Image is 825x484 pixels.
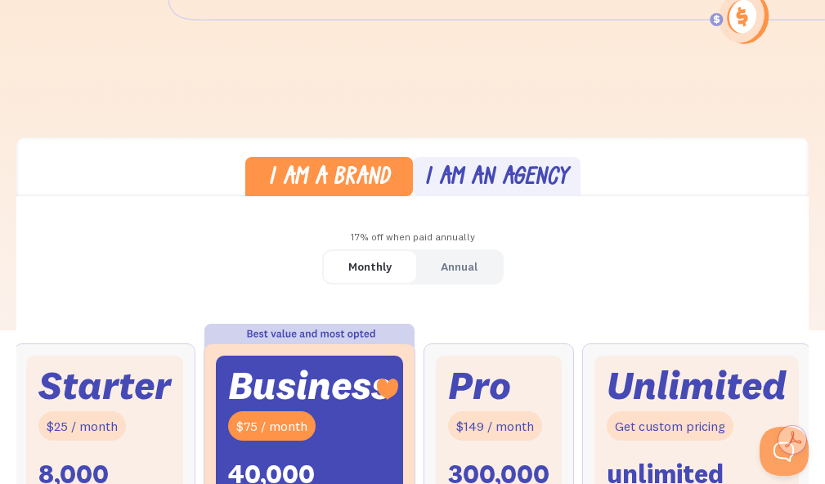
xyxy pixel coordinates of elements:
div: Pro [448,368,511,403]
div: Get custom pricing [607,411,733,441]
div: I am an agency [424,167,568,190]
div: $75 / month [228,411,316,441]
div: 17% off when paid annually [16,226,809,249]
div: $25 / month [38,411,126,441]
div: I am a brand [268,167,390,190]
div: Monthly [348,255,392,279]
div: Business [228,368,391,403]
div: Starter [38,368,171,403]
iframe: Toggle Customer Support [760,427,809,476]
div: Unlimited [607,368,787,403]
div: $149 / month [448,411,542,441]
div: Annual [441,255,478,279]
